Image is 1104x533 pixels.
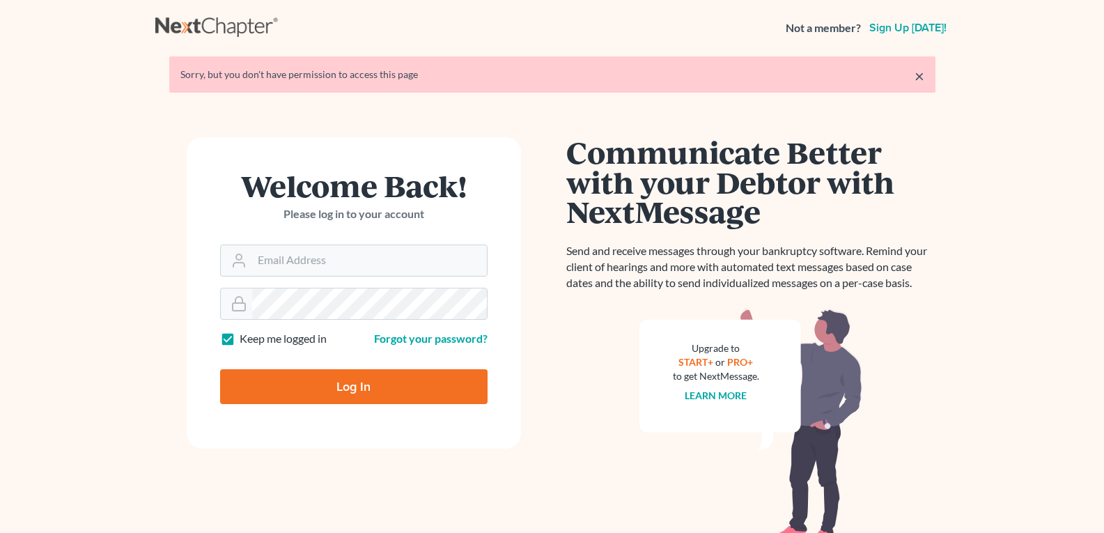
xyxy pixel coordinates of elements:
div: to get NextMessage. [673,369,759,383]
p: Send and receive messages through your bankruptcy software. Remind your client of hearings and mo... [566,243,935,291]
label: Keep me logged in [240,331,327,347]
p: Please log in to your account [220,206,488,222]
a: PRO+ [727,356,753,368]
strong: Not a member? [786,20,861,36]
div: Upgrade to [673,341,759,355]
span: or [715,356,725,368]
input: Log In [220,369,488,404]
a: Learn more [685,389,747,401]
input: Email Address [252,245,487,276]
div: Sorry, but you don't have permission to access this page [180,68,924,82]
a: Sign up [DATE]! [866,22,949,33]
h1: Welcome Back! [220,171,488,201]
a: × [915,68,924,84]
h1: Communicate Better with your Debtor with NextMessage [566,137,935,226]
a: Forgot your password? [374,332,488,345]
a: START+ [678,356,713,368]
